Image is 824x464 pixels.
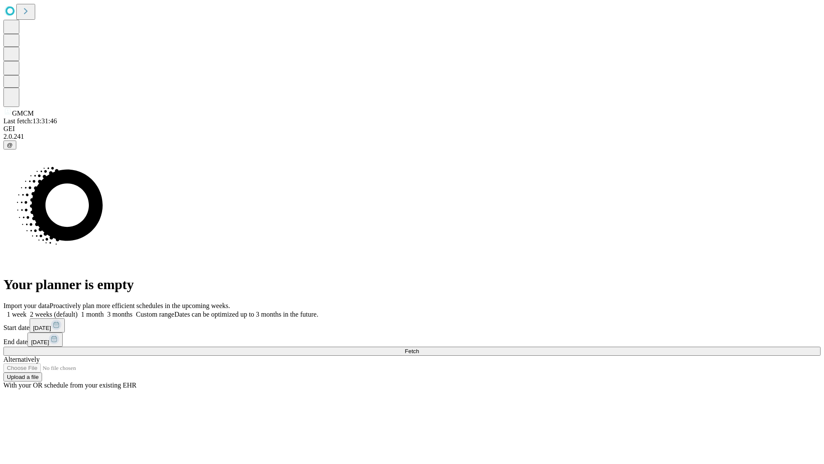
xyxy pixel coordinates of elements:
[7,142,13,148] span: @
[3,140,16,150] button: @
[107,311,133,318] span: 3 months
[3,277,821,293] h1: Your planner is empty
[136,311,174,318] span: Custom range
[12,110,34,117] span: GMCM
[30,318,65,333] button: [DATE]
[3,347,821,356] button: Fetch
[7,311,27,318] span: 1 week
[3,333,821,347] div: End date
[405,348,419,354] span: Fetch
[3,125,821,133] div: GEI
[81,311,104,318] span: 1 month
[174,311,318,318] span: Dates can be optimized up to 3 months in the future.
[3,318,821,333] div: Start date
[30,311,78,318] span: 2 weeks (default)
[3,302,50,309] span: Import your data
[3,356,39,363] span: Alternatively
[3,117,57,125] span: Last fetch: 13:31:46
[3,382,136,389] span: With your OR schedule from your existing EHR
[3,372,42,382] button: Upload a file
[31,339,49,345] span: [DATE]
[50,302,230,309] span: Proactively plan more efficient schedules in the upcoming weeks.
[33,325,51,331] span: [DATE]
[3,133,821,140] div: 2.0.241
[27,333,63,347] button: [DATE]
